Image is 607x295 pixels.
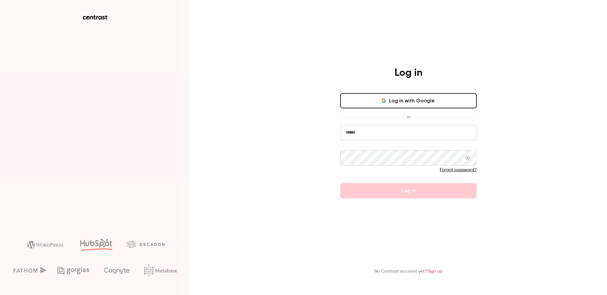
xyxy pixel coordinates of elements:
[395,67,422,79] h4: Log in
[340,93,477,108] button: Log in with Google
[374,268,443,275] p: No Contrast account yet?
[427,269,443,274] a: Sign up
[403,113,414,120] span: or
[440,168,477,172] a: Forgot password?
[127,241,165,248] img: decagon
